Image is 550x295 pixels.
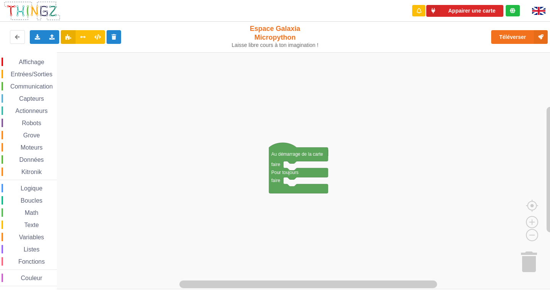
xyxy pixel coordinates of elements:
span: Actionneurs [14,108,49,114]
text: faire [271,162,280,167]
span: Math [24,210,40,216]
span: Entrées/Sorties [10,71,53,77]
text: Au démarrage de la carte [271,152,323,157]
div: Espace Galaxia Micropython [228,24,322,48]
div: Tu es connecté au serveur de création de Thingz [506,5,520,16]
span: Capteurs [18,95,45,102]
span: Communication [9,83,54,90]
span: Texte [23,222,40,228]
span: Grove [22,132,41,139]
span: Boucles [19,197,44,204]
span: Fonctions [17,258,46,265]
span: Robots [21,120,42,126]
span: Couleur [20,275,44,281]
span: Variables [18,234,45,240]
button: Appairer une carte [426,5,503,17]
span: Kitronik [20,169,43,175]
div: Laisse libre cours à ton imagination ! [228,42,322,48]
span: Données [18,156,45,163]
span: Logique [19,185,44,192]
text: faire [271,178,280,183]
img: gb.png [532,7,545,15]
span: Listes [23,246,41,253]
button: Téléverser [491,30,548,44]
text: Pour toujours [271,170,298,175]
span: Affichage [18,59,45,65]
span: Moteurs [19,144,44,151]
img: thingz_logo.png [3,1,61,21]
